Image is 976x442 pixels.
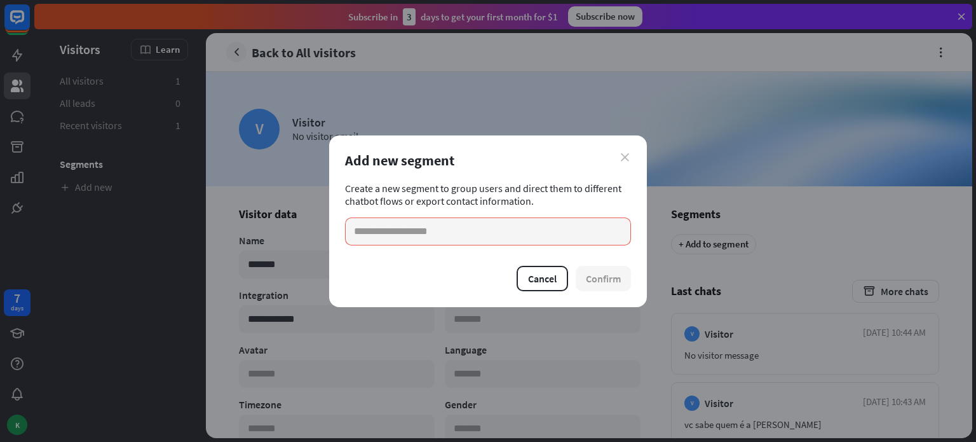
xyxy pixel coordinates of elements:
[10,5,48,43] button: Open LiveChat chat widget
[345,182,631,245] div: Create a new segment to group users and direct them to different chatbot flows or export contact ...
[345,151,631,169] div: Add new segment
[517,266,568,291] button: Cancel
[621,153,629,162] i: close
[576,266,631,291] button: Confirm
